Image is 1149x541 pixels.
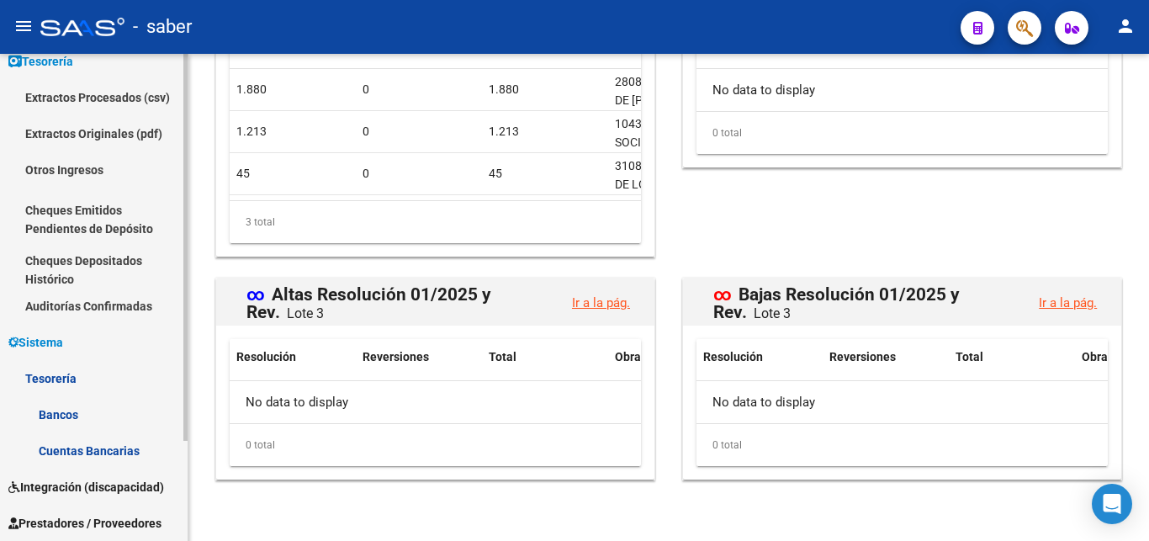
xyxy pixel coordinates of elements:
[8,514,161,533] span: Prestadores / Proveedores
[1115,16,1136,36] mat-icon: person
[230,381,641,423] div: No data to display
[823,339,949,375] datatable-header-cell: Reversiones
[696,112,1108,154] div: 0 total
[489,80,601,99] div: 1.880
[1039,295,1097,310] a: Ir a la pág.
[236,80,349,99] div: 1.880
[754,305,791,321] span: Lote 3
[713,273,1012,321] mat-card-title: Bajas Resolución 01/2025 y Rev.
[696,424,1108,466] div: 0 total
[13,16,34,36] mat-icon: menu
[489,350,516,363] span: Total
[230,339,356,375] datatable-header-cell: Resolución
[246,273,545,321] mat-card-title: Altas Resolución 01/2025 y Rev.
[615,75,728,184] span: 2808 - OBRA SOCIAL DE [PERSON_NAME] DE EMPRESARIOS DE AGENCIAS DE REMISES DE [GEOGRAPHIC_DATA]
[363,350,429,363] span: Reversiones
[1025,287,1104,318] button: Ir a la pág.
[572,295,630,310] a: Ir a la pág.
[956,350,983,363] span: Total
[230,201,641,243] div: 3 total
[236,122,349,141] div: 1.213
[8,478,164,496] span: Integración (discapacidad)
[696,339,823,375] datatable-header-cell: Resolución
[133,8,192,45] span: - saber
[949,339,1075,375] datatable-header-cell: Total
[713,284,732,305] span: ∞
[482,339,608,375] datatable-header-cell: Total
[236,350,296,363] span: Resolución
[356,339,482,375] datatable-header-cell: Reversiones
[615,350,716,363] span: Obra Social Origen
[363,80,475,99] div: 0
[246,284,265,305] span: ∞
[696,69,1108,111] div: No data to display
[489,164,601,183] div: 45
[8,52,73,71] span: Tesorería
[608,339,734,375] datatable-header-cell: Obra Social Origen
[559,287,638,318] button: Ir a la pág.
[287,305,324,321] span: Lote 3
[8,333,63,352] span: Sistema
[829,350,896,363] span: Reversiones
[703,350,763,363] span: Resolución
[363,122,475,141] div: 0
[615,117,708,226] span: 104306 - OBRA SOCIAL DEL PERSONAL DE LA ACTIVIDAD CERVECERA Y AFINES
[615,159,738,306] span: 3108 - OBRA SOCIAL DE LOS INMIGRANTES [DEMOGRAPHIC_DATA] Y SUS DESCENDIENTES RESIDENTES EN LA [GE...
[230,424,641,466] div: 0 total
[363,164,475,183] div: 0
[696,381,1108,423] div: No data to display
[489,122,601,141] div: 1.213
[1092,484,1132,524] div: Open Intercom Messenger
[236,164,349,183] div: 45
